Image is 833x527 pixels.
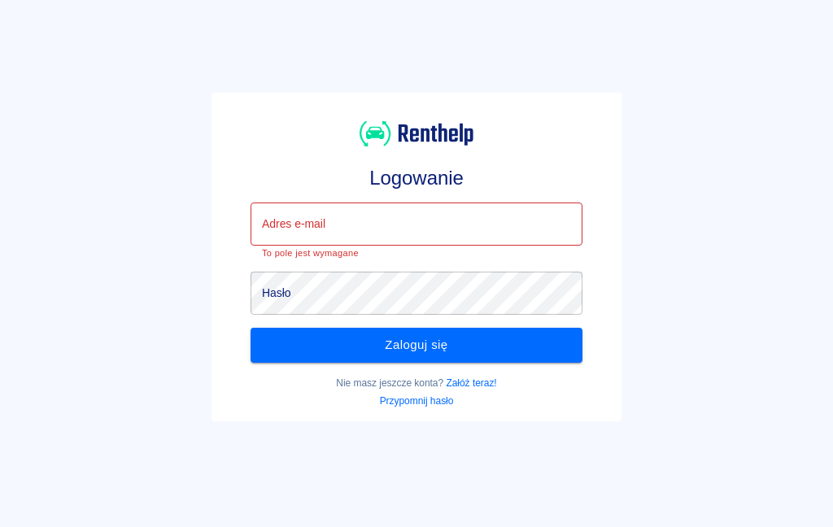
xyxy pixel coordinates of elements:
[380,395,454,407] a: Przypomnij hasło
[360,119,473,149] img: Renthelp logo
[446,377,496,389] a: Załóż teraz!
[251,167,582,189] h3: Logowanie
[262,248,571,259] p: To pole jest wymagane
[251,376,582,390] p: Nie masz jeszcze konta?
[251,328,582,362] button: Zaloguj się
